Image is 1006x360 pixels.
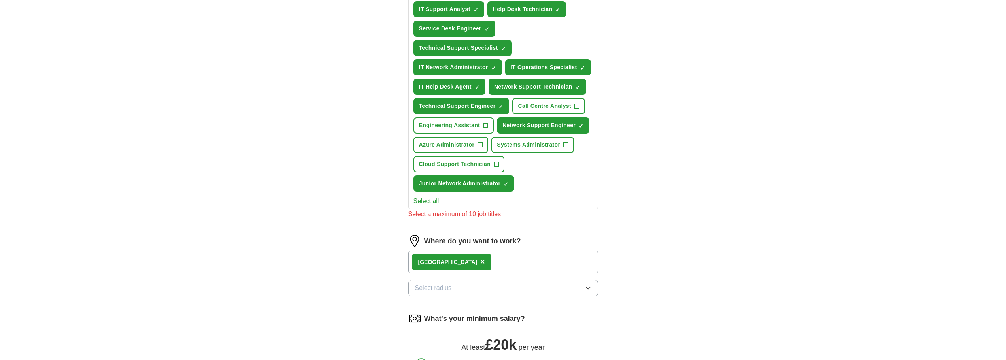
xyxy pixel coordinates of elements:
[480,257,485,266] span: ×
[419,25,481,33] span: Service Desk Engineer
[519,343,545,351] span: per year
[419,83,472,91] span: IT Help Desk Agent
[408,209,598,219] div: Select a maximum of 10 job titles
[408,235,421,247] img: location.png
[413,98,510,114] button: Technical Support Engineer✓
[461,343,485,351] span: At least
[485,26,489,32] span: ✓
[413,117,494,134] button: Engineering Assistant
[518,102,571,110] span: Call Centre Analyst
[413,79,485,95] button: IT Help Desk Agent✓
[474,7,478,13] span: ✓
[415,283,452,293] span: Select radius
[413,156,505,172] button: Cloud Support Technician
[424,313,525,324] label: What's your minimum salary?
[485,337,517,353] span: £ 20k
[480,256,485,268] button: ×
[504,181,508,187] span: ✓
[555,7,560,13] span: ✓
[413,137,489,153] button: Azure Administrator
[579,123,583,129] span: ✓
[580,65,585,71] span: ✓
[419,179,501,188] span: Junior Network Administrator
[501,45,506,52] span: ✓
[502,121,576,130] span: Network Support Engineer
[408,280,598,296] button: Select radius
[419,102,496,110] span: Technical Support Engineer
[512,98,585,114] button: Call Centre Analyst
[511,63,577,72] span: IT Operations Specialist
[413,59,502,75] button: IT Network Administrator✓
[413,1,484,17] button: IT Support Analyst✓
[419,121,480,130] span: Engineering Assistant
[475,84,479,90] span: ✓
[491,137,574,153] button: Systems Administrator
[494,83,572,91] span: Network Support Technician
[493,5,553,13] span: Help Desk Technician
[497,141,560,149] span: Systems Administrator
[424,236,521,247] label: Where do you want to work?
[413,175,515,192] button: Junior Network Administrator✓
[489,79,586,95] button: Network Support Technician✓
[419,160,491,168] span: Cloud Support Technician
[498,104,503,110] span: ✓
[413,196,439,206] button: Select all
[576,84,580,90] span: ✓
[419,63,488,72] span: IT Network Administrator
[408,312,421,325] img: salary.png
[505,59,591,75] button: IT Operations Specialist✓
[413,40,512,56] button: Technical Support Specialist✓
[419,5,470,13] span: IT Support Analyst
[419,141,475,149] span: Azure Administrator
[497,117,589,134] button: Network Support Engineer✓
[418,258,478,266] div: [GEOGRAPHIC_DATA]
[419,44,498,52] span: Technical Support Specialist
[487,1,566,17] button: Help Desk Technician✓
[491,65,496,71] span: ✓
[413,21,495,37] button: Service Desk Engineer✓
